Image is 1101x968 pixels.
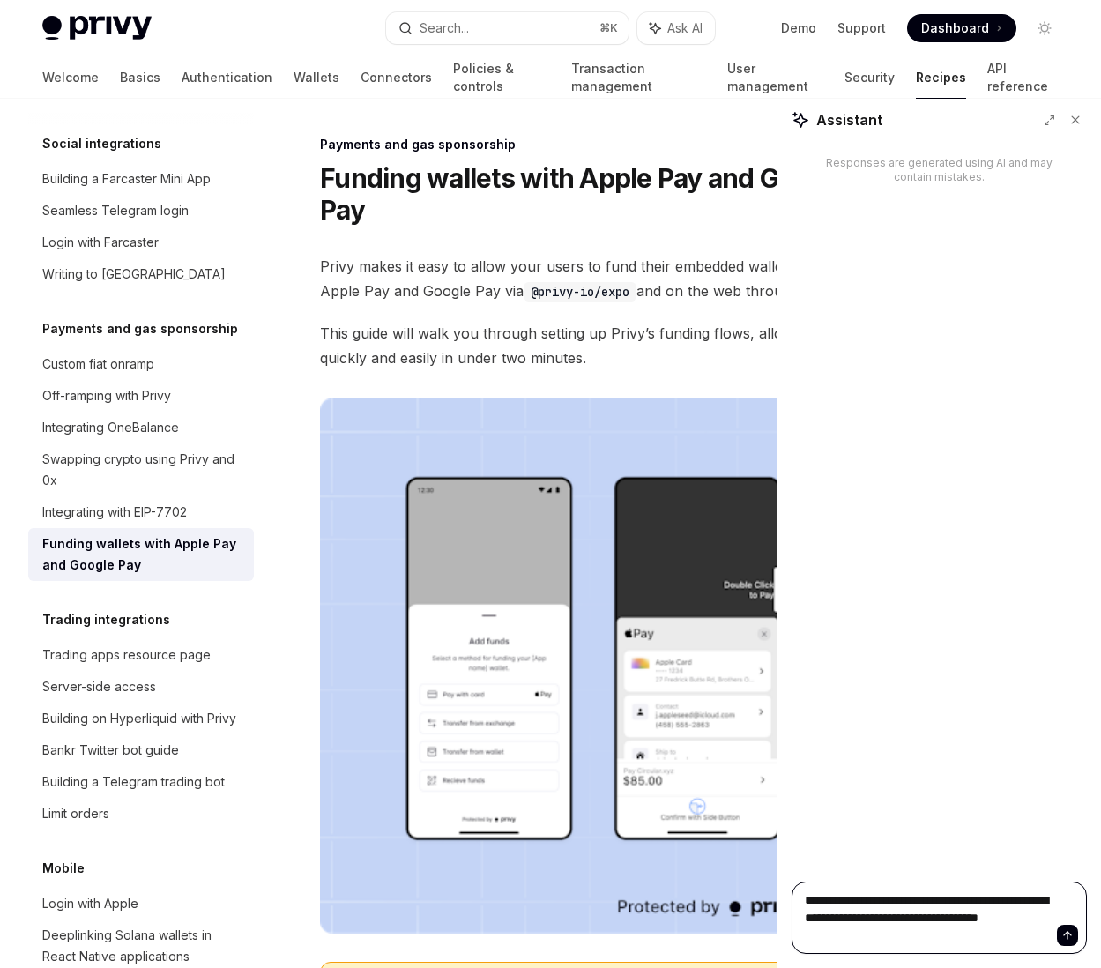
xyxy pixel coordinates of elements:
a: User management [727,56,823,99]
a: Transaction management [571,56,706,99]
a: Limit orders [28,798,254,830]
span: This guide will walk you through setting up Privy’s funding flows, allowing your users to fund th... [320,321,1069,370]
div: Login with Farcaster [42,232,159,253]
div: Seamless Telegram login [42,200,189,221]
img: light logo [42,16,152,41]
div: Writing to [GEOGRAPHIC_DATA] [42,264,226,285]
a: API reference [987,56,1059,99]
a: Server-side access [28,671,254,703]
a: Swapping crypto using Privy and 0x [28,443,254,496]
div: Payments and gas sponsorship [320,136,1069,153]
a: Trading apps resource page [28,639,254,671]
code: @privy-io/expo [524,282,636,302]
div: Login with Apple [42,893,138,914]
span: Assistant [816,109,882,130]
span: Ask AI [667,19,703,37]
a: Demo [781,19,816,37]
a: Building a Telegram trading bot [28,766,254,798]
a: Dashboard [907,14,1016,42]
h5: Social integrations [42,133,161,154]
span: Privy makes it easy to allow your users to fund their embedded wallets with convenient payment me... [320,254,1069,303]
div: Limit orders [42,803,109,824]
div: Swapping crypto using Privy and 0x [42,449,243,491]
a: Funding wallets with Apple Pay and Google Pay [28,528,254,581]
div: Server-side access [42,676,156,697]
a: Integrating with EIP-7702 [28,496,254,528]
span: Dashboard [921,19,989,37]
div: Integrating OneBalance [42,417,179,438]
a: Writing to [GEOGRAPHIC_DATA] [28,258,254,290]
h1: Funding wallets with Apple Pay and Google Pay [320,162,882,226]
a: Login with Apple [28,888,254,920]
a: Policies & controls [453,56,550,99]
a: Building on Hyperliquid with Privy [28,703,254,734]
a: Welcome [42,56,99,99]
div: Off-ramping with Privy [42,385,171,406]
div: Building on Hyperliquid with Privy [42,708,236,729]
a: Security [844,56,895,99]
div: Bankr Twitter bot guide [42,740,179,761]
div: Responses are generated using AI and may contain mistakes. [820,156,1059,184]
a: Support [837,19,886,37]
a: Basics [120,56,160,99]
div: Funding wallets with Apple Pay and Google Pay [42,533,243,576]
button: Toggle dark mode [1030,14,1059,42]
a: Seamless Telegram login [28,195,254,227]
div: Integrating with EIP-7702 [42,502,187,523]
a: Connectors [361,56,432,99]
a: Custom fiat onramp [28,348,254,380]
img: card-based-funding [320,398,1069,934]
div: Search... [420,18,469,39]
button: Search...⌘K [386,12,629,44]
a: Building a Farcaster Mini App [28,163,254,195]
h5: Mobile [42,858,85,879]
a: Login with Farcaster [28,227,254,258]
div: Building a Telegram trading bot [42,771,225,793]
a: Wallets [294,56,339,99]
div: Building a Farcaster Mini App [42,168,211,190]
a: Integrating OneBalance [28,412,254,443]
h5: Payments and gas sponsorship [42,318,238,339]
div: Custom fiat onramp [42,354,154,375]
a: Bankr Twitter bot guide [28,734,254,766]
span: ⌘ K [599,21,618,35]
a: Authentication [182,56,272,99]
h5: Trading integrations [42,609,170,630]
a: Recipes [916,56,966,99]
button: Send message [1057,925,1078,946]
button: Ask AI [637,12,715,44]
a: Off-ramping with Privy [28,380,254,412]
div: Trading apps resource page [42,644,211,666]
div: Deeplinking Solana wallets in React Native applications [42,925,243,967]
